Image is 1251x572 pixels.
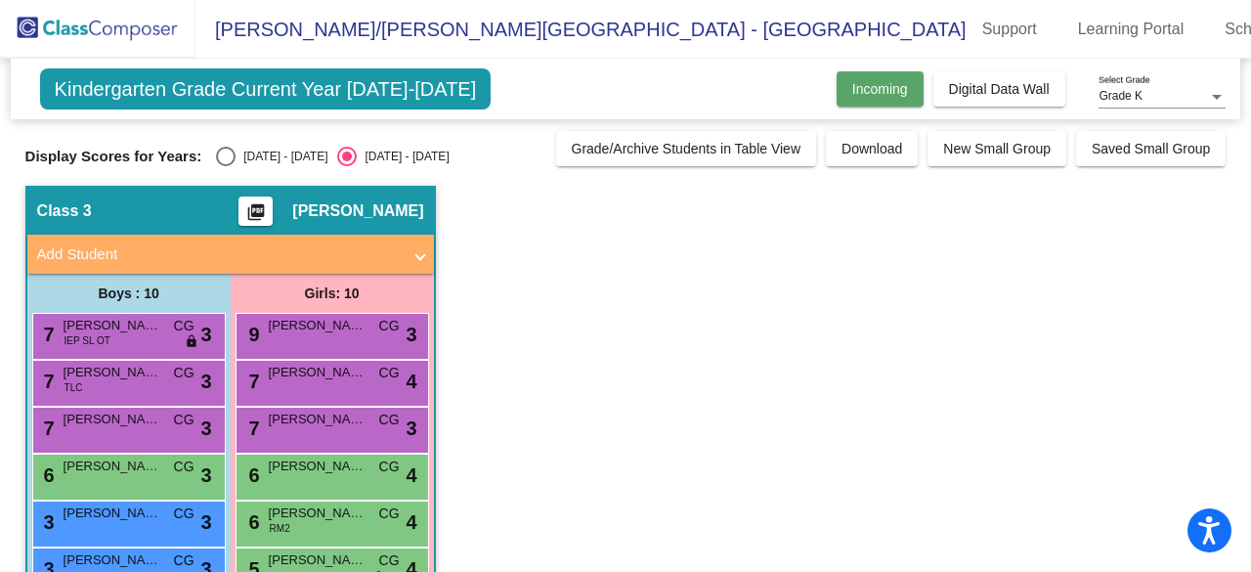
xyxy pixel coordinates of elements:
[967,14,1053,45] a: Support
[406,461,416,490] span: 4
[406,320,416,349] span: 3
[556,131,817,166] button: Grade/Archive Students in Table View
[200,320,211,349] span: 3
[185,334,198,350] span: lock
[379,363,400,383] span: CG
[27,274,231,313] div: Boys : 10
[174,410,194,430] span: CG
[927,131,1066,166] button: New Small Group
[379,457,400,477] span: CG
[1076,131,1226,166] button: Saved Small Group
[200,507,211,537] span: 3
[269,363,367,382] span: [PERSON_NAME]
[406,414,416,443] span: 3
[852,81,908,97] span: Incoming
[943,141,1051,156] span: New Small Group
[1092,141,1210,156] span: Saved Small Group
[269,410,367,429] span: [PERSON_NAME]
[244,202,268,230] mat-icon: picture_as_pdf
[64,316,161,335] span: [PERSON_NAME]
[64,363,161,382] span: [PERSON_NAME]
[244,511,260,533] span: 6
[379,550,400,571] span: CG
[200,414,211,443] span: 3
[357,148,449,165] div: [DATE] - [DATE]
[64,504,161,523] span: [PERSON_NAME]
[379,410,400,430] span: CG
[174,504,194,524] span: CG
[406,507,416,537] span: 4
[64,550,161,570] span: [PERSON_NAME]
[37,243,401,266] mat-panel-title: Add Student
[64,457,161,476] span: [PERSON_NAME]
[174,457,194,477] span: CG
[200,367,211,396] span: 3
[37,201,92,221] span: Class 3
[39,324,55,345] span: 7
[826,131,918,166] button: Download
[231,274,434,313] div: Girls: 10
[406,367,416,396] span: 4
[1099,89,1143,103] span: Grade K
[39,511,55,533] span: 3
[236,148,327,165] div: [DATE] - [DATE]
[269,457,367,476] span: [PERSON_NAME]
[40,68,492,110] span: Kindergarten Grade Current Year [DATE]-[DATE]
[244,464,260,486] span: 6
[174,550,194,571] span: CG
[379,316,400,336] span: CG
[933,71,1065,107] button: Digital Data Wall
[65,380,83,395] span: TLC
[39,371,55,392] span: 7
[174,363,194,383] span: CG
[216,147,449,166] mat-radio-group: Select an option
[292,201,423,221] span: [PERSON_NAME]
[65,333,110,348] span: IEP SL OT
[244,324,260,345] span: 9
[269,550,367,570] span: [PERSON_NAME]
[25,148,202,165] span: Display Scores for Years:
[837,71,924,107] button: Incoming
[238,197,273,226] button: Print Students Details
[949,81,1050,97] span: Digital Data Wall
[1062,14,1200,45] a: Learning Portal
[200,461,211,490] span: 3
[244,418,260,439] span: 7
[244,371,260,392] span: 7
[39,464,55,486] span: 6
[174,316,194,336] span: CG
[27,235,434,274] mat-expansion-panel-header: Add Student
[64,410,161,429] span: [PERSON_NAME]
[269,504,367,523] span: [PERSON_NAME]
[379,504,400,524] span: CG
[270,521,290,536] span: RM2
[39,418,55,439] span: 7
[572,141,801,156] span: Grade/Archive Students in Table View
[841,141,902,156] span: Download
[195,14,967,45] span: [PERSON_NAME]/[PERSON_NAME][GEOGRAPHIC_DATA] - [GEOGRAPHIC_DATA]
[269,316,367,335] span: [PERSON_NAME]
